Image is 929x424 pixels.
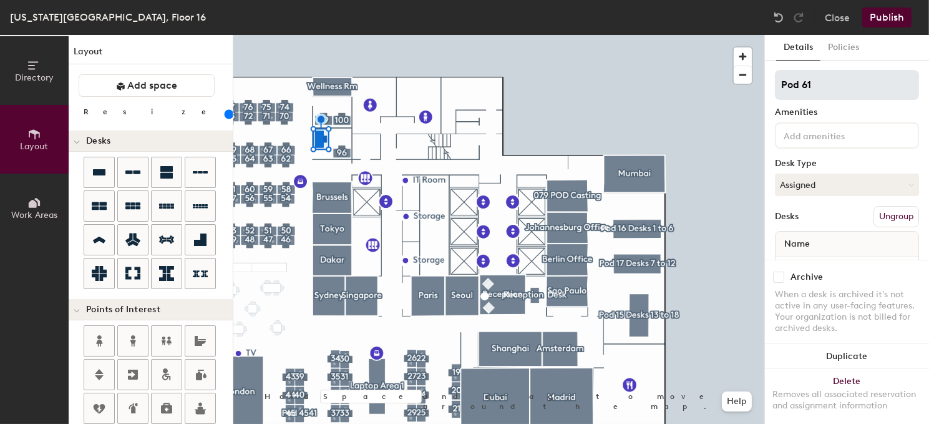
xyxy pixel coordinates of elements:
button: Assigned [775,174,919,196]
span: Work Areas [11,210,57,220]
button: Help [722,392,752,412]
span: Desks [86,136,110,146]
div: [US_STATE][GEOGRAPHIC_DATA], Floor 16 [10,9,206,25]
button: Policies [820,35,867,61]
span: Name [778,233,816,255]
div: Removes all associated reservation and assignment information [772,389,922,412]
button: Add space [79,74,215,97]
button: Ungroup [873,206,919,227]
div: Amenities [775,107,919,117]
div: Desk Type [775,159,919,169]
button: Close [825,7,850,27]
span: Points of Interest [86,305,160,315]
button: DeleteRemoves all associated reservation and assignment information [765,369,929,424]
button: Duplicate [765,344,929,369]
input: Add amenities [781,127,893,142]
div: Desks [775,212,799,222]
span: Layout [21,141,49,152]
img: Redo [792,11,805,24]
button: Details [776,35,820,61]
div: When a desk is archived it's not active in any user-facing features. Your organization is not bil... [775,289,919,334]
div: Archive [790,272,823,282]
img: Undo [772,11,785,24]
span: Add space [128,79,178,92]
span: Directory [15,72,54,83]
div: Resize [84,107,221,117]
h1: Layout [69,45,233,64]
button: Publish [862,7,912,27]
